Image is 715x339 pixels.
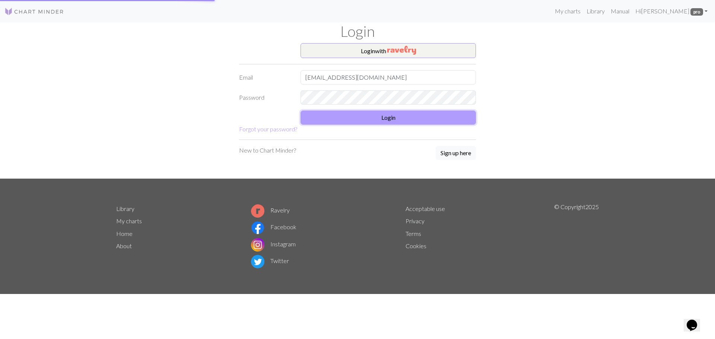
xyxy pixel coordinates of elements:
[406,205,445,212] a: Acceptable use
[251,240,296,247] a: Instagram
[684,309,708,332] iframe: chat widget
[608,4,632,19] a: Manual
[406,242,426,249] a: Cookies
[116,217,142,224] a: My charts
[112,22,603,40] h1: Login
[251,257,289,264] a: Twitter
[235,90,296,105] label: Password
[406,230,421,237] a: Terms
[239,146,296,155] p: New to Chart Minder?
[301,43,476,58] button: Loginwith
[4,7,64,16] img: Logo
[251,223,296,230] a: Facebook
[251,255,264,268] img: Twitter logo
[554,202,599,270] p: © Copyright 2025
[436,146,476,160] button: Sign up here
[116,230,133,237] a: Home
[690,8,703,16] span: pro
[436,146,476,161] a: Sign up here
[251,204,264,218] img: Ravelry logo
[584,4,608,19] a: Library
[301,111,476,125] button: Login
[239,125,297,132] a: Forgot your password?
[251,207,290,214] a: Ravelry
[235,70,296,84] label: Email
[251,238,264,252] img: Instagram logo
[116,242,132,249] a: About
[387,46,416,55] img: Ravelry
[552,4,584,19] a: My charts
[632,4,711,19] a: Hi[PERSON_NAME] pro
[406,217,425,224] a: Privacy
[251,221,264,234] img: Facebook logo
[116,205,134,212] a: Library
